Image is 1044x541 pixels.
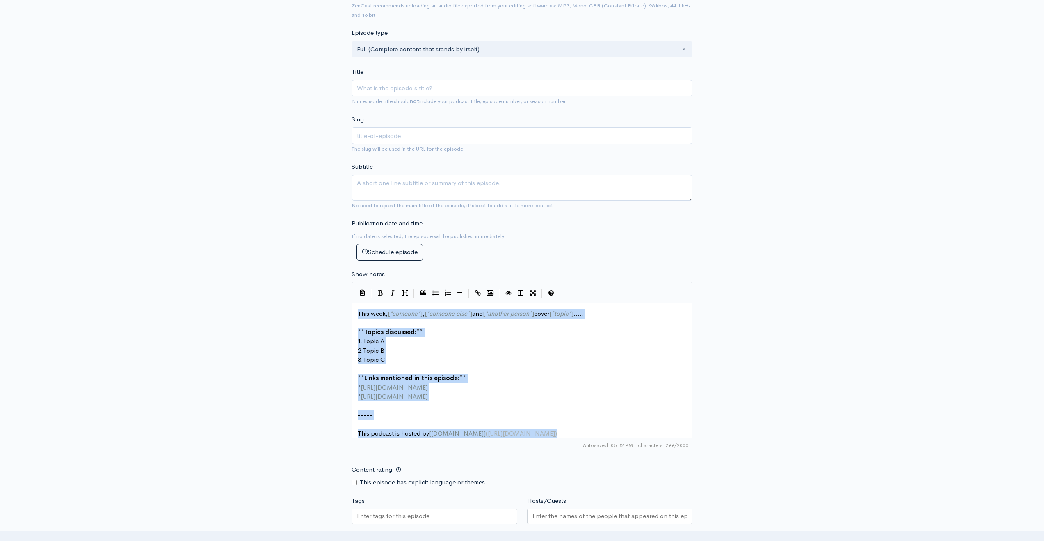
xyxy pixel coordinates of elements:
[583,442,633,449] span: Autosaved: 05:32 PM
[527,287,539,299] button: Toggle Fullscreen
[454,287,466,299] button: Insert Horizontal Line
[502,287,514,299] button: Toggle Preview
[357,511,431,521] input: Enter tags for this episode
[352,67,363,77] label: Title
[358,309,584,317] span: This week, , and cover .....
[472,287,484,299] button: Create Link
[425,309,427,317] span: [
[441,287,454,299] button: Numbered List
[352,270,385,279] label: Show notes
[358,355,363,363] span: 3.
[388,309,390,317] span: [
[532,511,688,521] input: Enter the names of the people that appeared on this episode
[554,309,569,317] span: topic
[371,289,372,298] i: |
[393,309,418,317] span: someone
[488,309,529,317] span: another person
[429,287,441,299] button: Generic List
[386,287,399,299] button: Italic
[417,287,429,299] button: Quote
[352,202,555,209] small: No need to repeat the main title of the episode, it's best to add a little more context.
[470,309,472,317] span: ]
[549,309,551,317] span: [
[352,496,365,506] label: Tags
[361,392,428,400] span: [URL][DOMAIN_NAME]
[484,429,486,437] span: ]
[358,346,363,354] span: 2.
[399,287,411,299] button: Heading
[374,287,386,299] button: Bold
[429,429,431,437] span: [
[638,442,688,449] span: 299/2000
[361,383,428,391] span: [URL][DOMAIN_NAME]
[363,355,385,363] span: Topic C
[352,80,692,97] input: What is the episode's title?
[360,478,487,487] label: This episode has explicit language or themes.
[352,162,373,172] label: Subtitle
[571,309,573,317] span: ]
[410,98,419,105] strong: not
[484,287,496,299] button: Insert Image
[352,2,691,18] small: ZenCast recommends uploading an audio file exported from your editing software as: MP3, Mono, CBR...
[352,461,392,478] label: Content rating
[356,244,423,261] button: Schedule episode
[364,374,459,382] span: Links mentioned in this episode:
[486,429,488,437] span: (
[352,145,465,152] small: The slug will be used in the URL for the episode.
[555,429,557,437] span: )
[352,127,692,144] input: title-of-episode
[352,115,364,124] label: Slug
[352,219,423,228] label: Publication date and time
[364,328,416,336] span: Topics discussed:
[499,289,500,298] i: |
[483,309,485,317] span: [
[352,233,505,240] small: If no date is selected, the episode will be published immediately.
[358,337,363,345] span: 1.
[356,286,368,298] button: Insert Show Notes Template
[352,28,388,38] label: Episode type
[429,309,467,317] span: someone else
[357,45,680,54] div: Full (Complete content that stands by itself)
[358,411,372,419] span: -----
[514,287,527,299] button: Toggle Side by Side
[363,346,384,354] span: Topic B
[420,309,423,317] span: ]
[532,309,534,317] span: ]
[431,429,484,437] span: [DOMAIN_NAME]
[358,429,557,437] span: This podcast is hosted by
[352,41,692,58] button: Full (Complete content that stands by itself)
[363,337,384,345] span: Topic A
[527,496,566,506] label: Hosts/Guests
[352,98,567,105] small: Your episode title should include your podcast title, episode number, or season number.
[488,429,555,437] span: [URL][DOMAIN_NAME]
[545,287,557,299] button: Markdown Guide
